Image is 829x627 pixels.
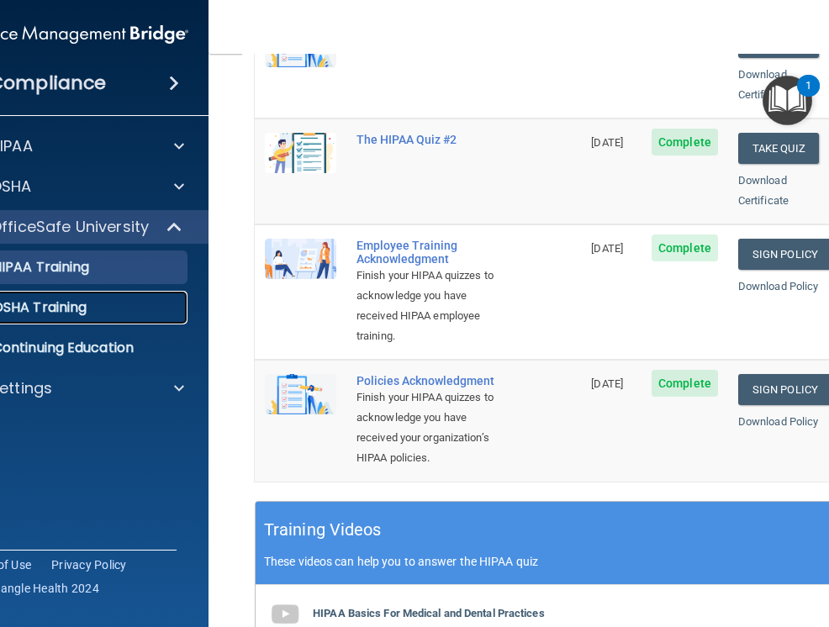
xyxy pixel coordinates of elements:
span: Complete [652,234,718,261]
a: Privacy Policy [51,556,127,573]
div: Finish your HIPAA quizzes to acknowledge you have received HIPAA employee training. [356,266,497,346]
span: Complete [652,129,718,155]
a: Download Certificate [738,174,789,207]
b: HIPAA Basics For Medical and Dental Practices [313,607,545,619]
div: Finish your HIPAA quizzes to acknowledge you have received your organization’s HIPAA policies. [356,387,497,468]
h5: Training Videos [264,515,382,545]
span: [DATE] [591,377,623,390]
iframe: Drift Widget Chat Controller [538,508,809,575]
div: 1 [805,86,811,108]
span: [DATE] [591,136,623,149]
a: Download Policy [738,280,819,292]
button: Open Resource Center, 1 new notification [763,76,812,125]
div: Employee Training Acknowledgment [356,239,497,266]
a: Download Policy [738,415,819,428]
span: Complete [652,370,718,397]
div: Policies Acknowledgment [356,374,497,387]
div: The HIPAA Quiz #2 [356,133,497,146]
a: Download Certificate [738,68,789,101]
button: Take Quiz [738,133,819,164]
span: [DATE] [591,242,623,255]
